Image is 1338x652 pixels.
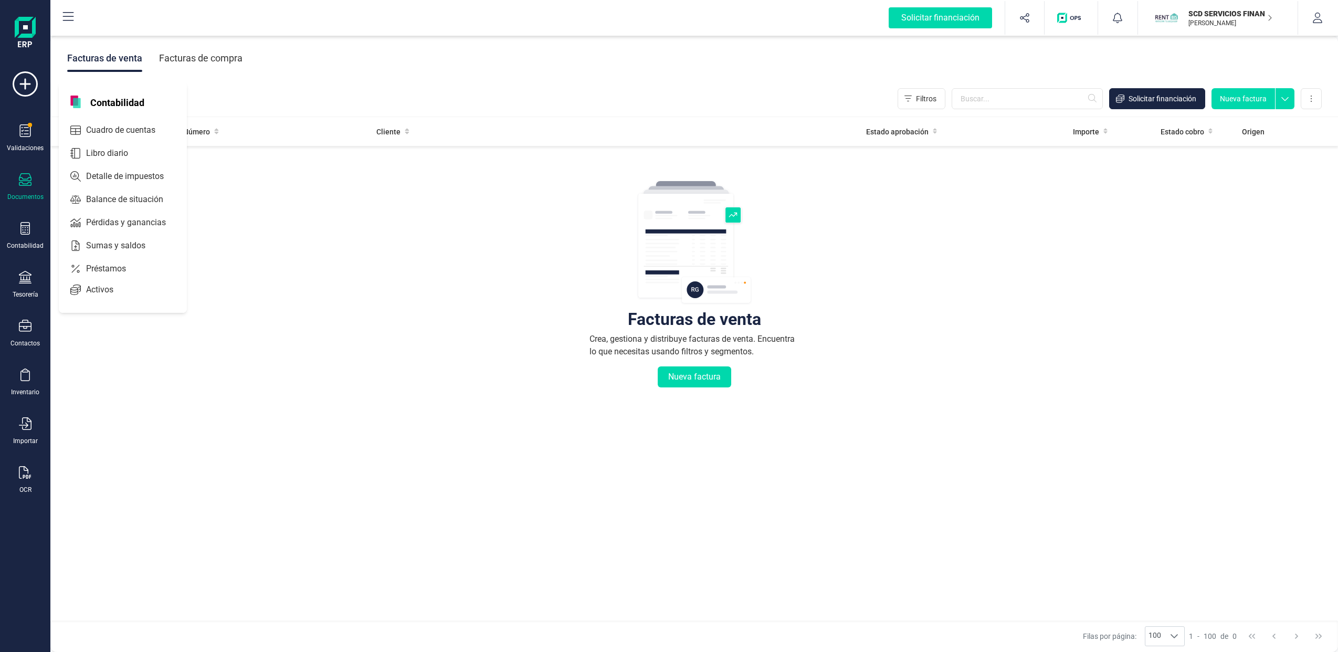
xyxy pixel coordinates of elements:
span: de [1220,631,1228,642]
span: Cliente [376,127,401,137]
div: Contactos [10,339,40,348]
span: Importe [1073,127,1099,137]
div: Importar [13,437,38,445]
span: Libro diario [82,147,147,160]
div: Contabilidad [7,241,44,250]
div: - [1189,631,1237,642]
button: Filtros [898,88,945,109]
span: Estado cobro [1161,127,1204,137]
span: Préstamos [82,262,145,275]
input: Buscar... [952,88,1103,109]
span: Balance de situación [82,193,182,206]
span: Sumas y saldos [82,239,164,252]
button: First Page [1242,626,1262,646]
span: Número [183,127,210,137]
button: Previous Page [1264,626,1284,646]
button: Nueva factura [658,366,731,387]
div: Validaciones [7,144,44,152]
button: Next Page [1287,626,1307,646]
div: OCR [19,486,31,494]
span: Cuadro de cuentas [82,124,174,136]
img: SC [1155,6,1178,29]
div: Facturas de venta [628,314,761,324]
span: Contabilidad [84,96,151,108]
span: 1 [1189,631,1193,642]
div: Documentos [7,193,44,201]
span: Origen [1242,127,1265,137]
div: Filas por página: [1083,626,1185,646]
img: img-empty-table.svg [637,180,752,306]
p: [PERSON_NAME] [1188,19,1272,27]
span: Estado aprobación [866,127,929,137]
span: Filtros [916,93,936,104]
button: Solicitar financiación [876,1,1005,35]
div: Tesorería [13,290,38,299]
div: Solicitar financiación [889,7,992,28]
span: Solicitar financiación [1129,93,1196,104]
span: Detalle de impuestos [82,170,183,183]
button: Solicitar financiación [1109,88,1205,109]
span: Pérdidas y ganancias [82,216,185,229]
span: 100 [1145,627,1164,646]
div: Facturas de venta [67,45,142,72]
button: Logo de OPS [1051,1,1091,35]
div: Crea, gestiona y distribuye facturas de venta. Encuentra lo que necesitas usando filtros y segmen... [589,333,799,358]
p: SCD SERVICIOS FINANCIEROS SL [1188,8,1272,19]
img: Logo Finanedi [15,17,36,50]
button: SCSCD SERVICIOS FINANCIEROS SL[PERSON_NAME] [1151,1,1285,35]
div: Inventario [11,388,39,396]
span: 0 [1232,631,1237,642]
button: Nueva factura [1211,88,1275,109]
span: 100 [1204,631,1216,642]
div: Facturas de compra [159,45,243,72]
button: Last Page [1309,626,1329,646]
span: Activos [82,283,132,296]
img: Logo de OPS [1057,13,1085,23]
